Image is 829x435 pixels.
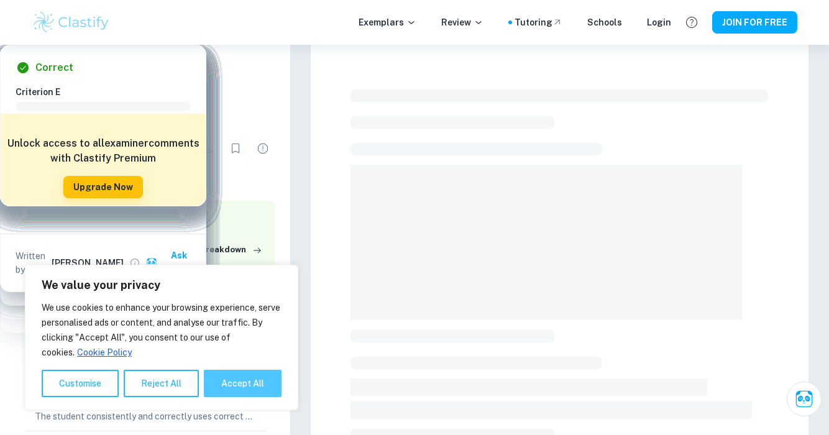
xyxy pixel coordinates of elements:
button: Reject All [124,370,199,397]
h6: [PERSON_NAME] [52,256,124,270]
a: Login [647,16,671,29]
h6: Correct [35,60,73,75]
h6: Criterion E [16,85,201,99]
p: The student consistently and correctly uses correct mathematical notation, symbols, and terminolo... [35,410,255,423]
a: Tutoring [515,16,562,29]
div: Report issue [250,136,275,161]
button: Ask Clai [144,244,201,282]
button: JOIN FOR FREE [712,11,797,34]
button: Help and Feedback [681,12,702,33]
button: Customise [42,370,119,397]
button: Upgrade Now [63,176,143,198]
p: Review [441,16,483,29]
div: Download [196,136,221,161]
p: We use cookies to enhance your browsing experience, serve personalised ads or content, and analys... [42,300,282,360]
button: Ask Clai [787,382,822,416]
button: View full profile [126,254,144,272]
h6: Unlock access to all examiner comments with Clastify Premium [7,136,199,166]
img: Clastify logo [32,10,111,35]
div: We value your privacy [25,265,298,410]
p: We value your privacy [42,278,282,293]
p: Written by [16,249,49,277]
a: Schools [587,16,622,29]
a: Cookie Policy [76,347,132,358]
p: Exemplars [359,16,416,29]
img: clai.svg [146,257,158,269]
button: Breakdown [197,240,265,259]
button: Accept All [204,370,282,397]
div: Bookmark [223,136,248,161]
